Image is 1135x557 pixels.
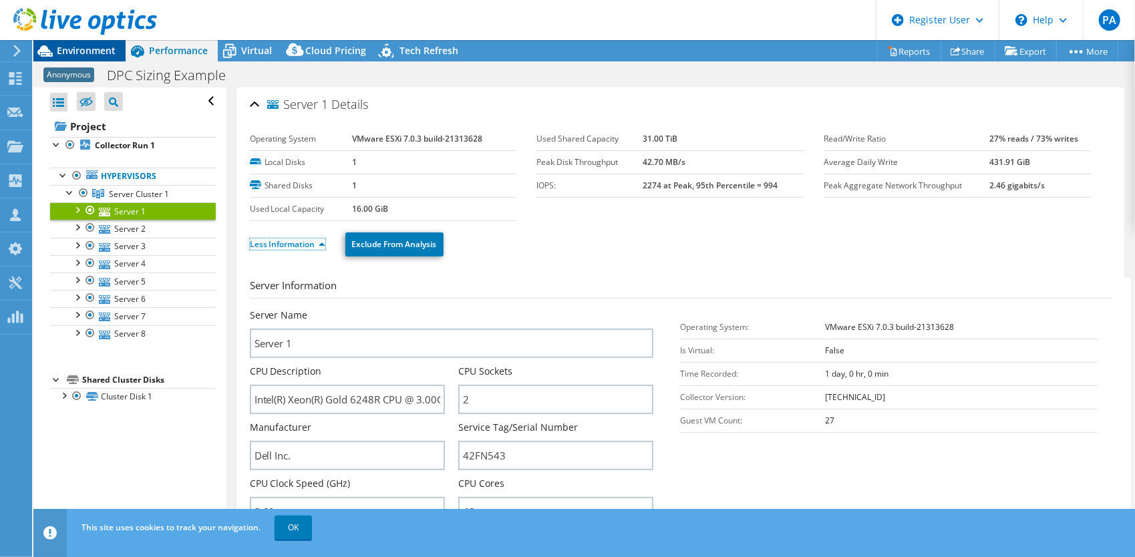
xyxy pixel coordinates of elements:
a: Share [941,41,995,61]
label: CPU Sockets [458,365,512,378]
label: Shared Disks [250,179,353,192]
b: 1 [352,180,357,191]
b: 16.00 GiB [352,203,388,214]
div: Shared Cluster Disks [82,372,216,388]
b: 2.46 gigabits/s [989,180,1045,191]
b: [TECHNICAL_ID] [826,391,886,403]
b: 27% reads / 73% writes [989,133,1078,144]
a: Hypervisors [50,168,216,185]
td: Operating System: [680,315,825,339]
label: CPU Cores [458,477,504,490]
span: Environment [57,44,116,57]
a: OK [275,516,312,540]
span: Details [332,96,369,112]
a: Reports [877,41,941,61]
label: Peak Aggregate Network Throughput [824,179,989,192]
span: Server 1 [267,98,329,112]
span: Cloud Pricing [305,44,366,57]
td: Time Recorded: [680,362,825,385]
a: Less Information [250,238,325,250]
b: Collector Run 1 [95,140,155,151]
a: Server 2 [50,220,216,237]
label: Operating System [250,132,353,146]
label: CPU Description [250,365,322,378]
b: 42.70 MB/s [643,156,685,168]
a: Server 1 [50,202,216,220]
td: Collector Version: [680,385,825,409]
td: Guest VM Count: [680,409,825,432]
label: IOPS: [536,179,643,192]
label: Peak Disk Throughput [536,156,643,169]
b: 1 day, 0 hr, 0 min [826,368,889,379]
label: Manufacturer [250,421,312,434]
h1: DPC Sizing Example [101,68,247,83]
span: Performance [149,44,208,57]
label: Service Tag/Serial Number [458,421,578,434]
span: Tech Refresh [399,44,458,57]
svg: \n [1015,14,1027,26]
b: 431.91 GiB [989,156,1030,168]
span: Server Cluster 1 [109,188,169,200]
b: 1 [352,156,357,168]
span: Anonymous [43,67,94,82]
a: Server 5 [50,272,216,290]
b: 2274 at Peak, 95th Percentile = 994 [643,180,778,191]
a: More [1056,41,1118,61]
label: Read/Write Ratio [824,132,989,146]
a: Exclude From Analysis [345,232,444,256]
b: 31.00 TiB [643,133,677,144]
label: Local Disks [250,156,353,169]
a: Project [50,116,216,137]
a: Server 3 [50,238,216,255]
a: Server 6 [50,290,216,307]
label: Used Local Capacity [250,202,353,216]
a: Server 7 [50,307,216,325]
a: Server Cluster 1 [50,185,216,202]
a: Export [995,41,1057,61]
span: PA [1099,9,1120,31]
a: Server 8 [50,325,216,343]
b: False [826,345,845,356]
label: Used Shared Capacity [536,132,643,146]
label: CPU Clock Speed (GHz) [250,477,351,490]
a: Server 4 [50,255,216,272]
b: VMware ESXi 7.0.3 build-21313628 [352,133,482,144]
td: Is Virtual: [680,339,825,362]
a: Collector Run 1 [50,137,216,154]
b: 27 [826,415,835,426]
h3: Server Information [250,278,1111,299]
label: Server Name [250,309,308,322]
a: Cluster Disk 1 [50,388,216,405]
label: Average Daily Write [824,156,989,169]
b: VMware ESXi 7.0.3 build-21313628 [826,321,955,333]
span: This site uses cookies to track your navigation. [82,522,261,533]
span: Virtual [241,44,272,57]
